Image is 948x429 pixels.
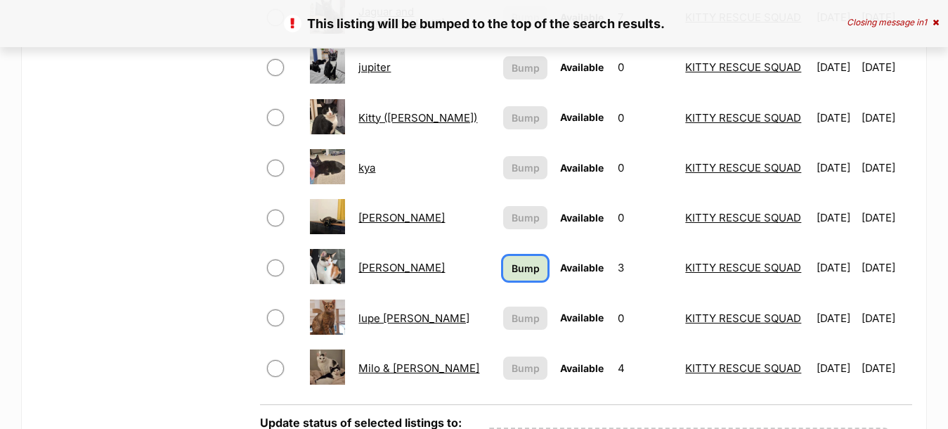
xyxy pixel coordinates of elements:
td: 0 [612,143,679,192]
span: Bump [512,160,540,175]
span: Available [560,162,604,174]
td: [DATE] [811,243,860,292]
span: Bump [512,210,540,225]
button: Bump [503,106,547,129]
a: Bump [503,256,547,281]
td: 3 [612,243,679,292]
div: Closing message in [847,18,939,27]
button: Bump [503,56,547,79]
td: 0 [612,94,679,142]
a: kya [358,161,375,174]
a: [PERSON_NAME] [358,211,445,224]
span: Available [560,362,604,374]
td: [DATE] [862,193,911,242]
span: Bump [512,60,540,75]
a: jupiter [358,60,391,74]
button: Bump [503,206,547,229]
p: This listing will be bumped to the top of the search results. [14,14,934,33]
span: Bump [512,361,540,376]
span: Available [560,111,604,123]
span: Bump [512,261,540,276]
span: Available [560,212,604,224]
button: Bump [503,357,547,380]
td: [DATE] [862,43,911,91]
td: 4 [612,344,679,392]
td: [DATE] [862,294,911,342]
a: KITTY RESCUE SQUAD [685,312,801,325]
span: Available [560,262,604,274]
a: KITTY RESCUE SQUAD [685,161,801,174]
td: 0 [612,43,679,91]
a: KITTY RESCUE SQUAD [685,261,801,274]
td: 0 [612,193,679,242]
td: [DATE] [862,143,911,192]
button: Bump [503,156,547,179]
span: Available [560,61,604,73]
td: [DATE] [811,344,860,392]
span: Bump [512,311,540,326]
span: 1 [923,17,927,27]
span: Available [560,312,604,324]
a: KITTY RESCUE SQUAD [685,111,801,124]
td: [DATE] [862,344,911,392]
td: [DATE] [811,294,860,342]
a: Kitty ([PERSON_NAME]) [358,111,477,124]
button: Bump [503,307,547,330]
img: Milo & Cynthia [310,350,345,385]
a: lupe [PERSON_NAME] [358,312,469,325]
a: KITTY RESCUE SQUAD [685,60,801,74]
span: Bump [512,110,540,125]
a: Milo & [PERSON_NAME] [358,361,479,375]
td: [DATE] [811,143,860,192]
td: [DATE] [811,193,860,242]
a: KITTY RESCUE SQUAD [685,211,801,224]
td: [DATE] [811,43,860,91]
td: 0 [612,294,679,342]
td: [DATE] [811,94,860,142]
a: KITTY RESCUE SQUAD [685,361,801,375]
td: [DATE] [862,243,911,292]
a: [PERSON_NAME] [358,261,445,274]
td: [DATE] [862,94,911,142]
